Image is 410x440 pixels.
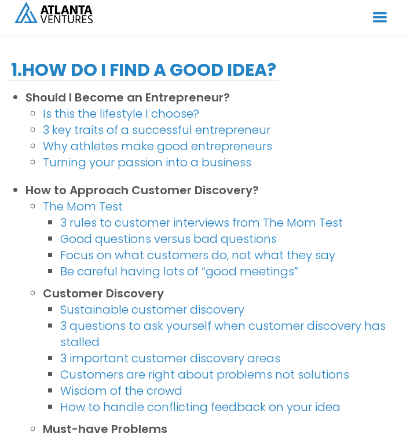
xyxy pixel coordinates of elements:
strong: How to Approach Customer Discovery? [25,182,259,198]
a: Is this the lifestyle I choose? [43,106,199,122]
a: Sustainable customer discovery [60,301,244,318]
a: How to handle conflicting feedback on your idea [60,399,341,415]
a: 3 important customer discovery areas [60,350,280,366]
a: Focus on what customers do, not what they say‍ [60,247,335,263]
div: menu [358,1,401,34]
a: Be careful having lots of “good meetings” [60,263,298,279]
a: Good questions versus bad questions [60,231,277,247]
a: 3 key traits of a successful entrepreneur [43,122,270,138]
strong: How do I find a good idea? [22,57,276,82]
a: Customers are right about problems not solutions [60,366,349,383]
a: Wisdom of the crowd [60,383,182,399]
a: The Mom Test [43,198,123,214]
strong: Should I Become an Entrepreneur? [25,89,230,106]
strong: Customer Discovery [43,285,164,301]
a: Why athletes make good entrepreneurs [43,138,272,154]
a: 3 rules to customer interviews from The Mom Test [60,214,343,231]
h2: 1. [8,60,279,81]
strong: Must-have Problems [43,421,167,437]
a: 3 questions to ask yourself when customer discovery has stalled [60,318,386,350]
a: Turning your passion into a business [43,154,251,170]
